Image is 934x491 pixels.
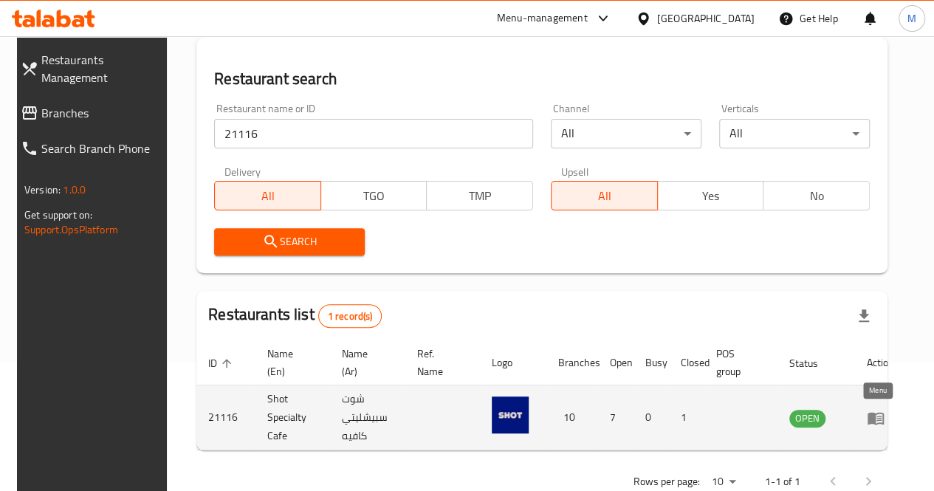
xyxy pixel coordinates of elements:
[789,354,837,372] span: Status
[9,95,173,131] a: Branches
[9,42,173,95] a: Restaurants Management
[907,10,916,27] span: M
[224,166,261,176] label: Delivery
[24,180,61,199] span: Version:
[633,385,669,450] td: 0
[480,340,546,385] th: Logo
[196,340,906,450] table: enhanced table
[214,68,870,90] h2: Restaurant search
[497,10,588,27] div: Menu-management
[557,185,652,207] span: All
[342,345,388,380] span: Name (Ar)
[208,354,236,372] span: ID
[330,385,405,450] td: شوت سبيشليتي كافيه
[9,131,173,166] a: Search Branch Phone
[327,185,422,207] span: TGO
[208,303,382,328] h2: Restaurants list
[669,340,704,385] th: Closed
[763,181,870,210] button: No
[546,385,598,450] td: 10
[196,385,255,450] td: 21116
[214,228,365,255] button: Search
[41,51,161,86] span: Restaurants Management
[846,298,882,334] div: Export file
[598,385,633,450] td: 7
[669,385,704,450] td: 1
[221,185,315,207] span: All
[633,340,669,385] th: Busy
[551,181,658,210] button: All
[319,309,382,323] span: 1 record(s)
[657,10,755,27] div: [GEOGRAPHIC_DATA]
[214,119,533,148] input: Search for restaurant name or ID..
[789,410,825,428] div: OPEN
[769,185,864,207] span: No
[664,185,758,207] span: Yes
[318,304,382,328] div: Total records count
[433,185,527,207] span: TMP
[719,119,870,148] div: All
[24,220,118,239] a: Support.OpsPlatform
[255,385,330,450] td: Shot Specialty Cafe
[426,181,533,210] button: TMP
[63,180,86,199] span: 1.0.0
[226,233,353,251] span: Search
[598,340,633,385] th: Open
[320,181,427,210] button: TGO
[41,104,161,122] span: Branches
[633,473,700,491] p: Rows per page:
[492,396,529,433] img: Shot Specialty Cafe
[41,140,161,157] span: Search Branch Phone
[267,345,312,380] span: Name (En)
[214,181,321,210] button: All
[417,345,462,380] span: Ref. Name
[765,473,800,491] p: 1-1 of 1
[855,340,906,385] th: Action
[24,205,92,224] span: Get support on:
[561,166,588,176] label: Upsell
[789,410,825,427] span: OPEN
[716,345,760,380] span: POS group
[551,119,701,148] div: All
[657,181,764,210] button: Yes
[546,340,598,385] th: Branches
